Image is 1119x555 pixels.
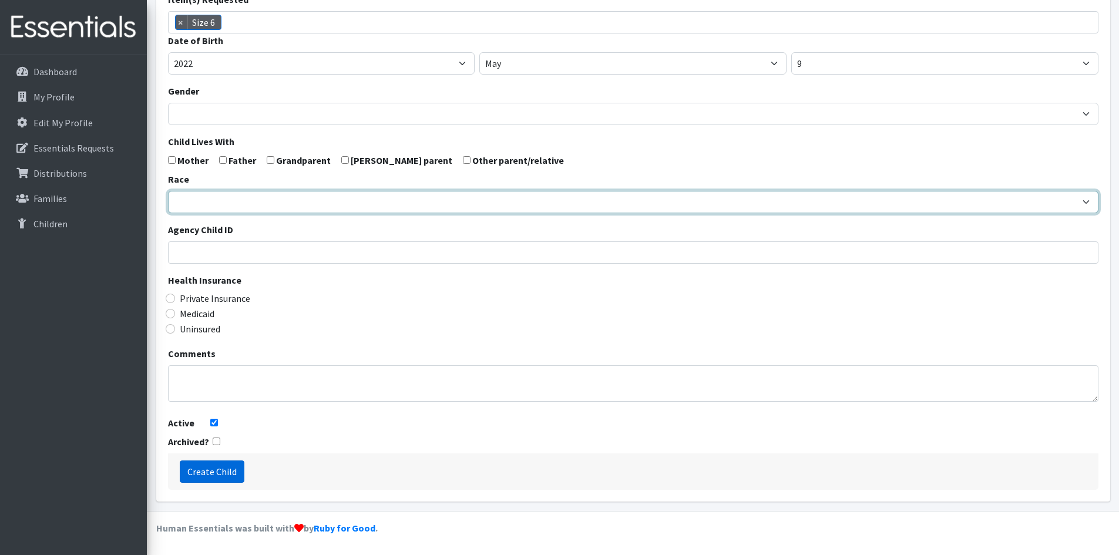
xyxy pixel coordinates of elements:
[351,153,452,167] label: [PERSON_NAME] parent
[180,322,220,336] label: Uninsured
[5,8,142,47] img: HumanEssentials
[5,187,142,210] a: Families
[276,153,331,167] label: Grandparent
[472,153,564,167] label: Other parent/relative
[33,142,114,154] p: Essentials Requests
[5,162,142,185] a: Distributions
[168,33,223,48] label: Date of Birth
[228,153,256,167] label: Father
[177,153,209,167] label: Mother
[168,223,233,237] label: Agency Child ID
[176,15,187,29] span: ×
[33,117,93,129] p: Edit My Profile
[168,273,1098,291] legend: Health Insurance
[5,60,142,83] a: Dashboard
[314,522,375,534] a: Ruby for Good
[168,84,199,98] label: Gender
[180,307,214,321] label: Medicaid
[33,218,68,230] p: Children
[168,435,209,449] label: Archived?
[33,91,75,103] p: My Profile
[175,15,221,30] li: Size 6
[5,111,142,134] a: Edit My Profile
[5,85,142,109] a: My Profile
[33,66,77,78] p: Dashboard
[5,136,142,160] a: Essentials Requests
[180,460,244,483] input: Create Child
[168,172,189,186] label: Race
[168,347,216,361] label: Comments
[156,522,378,534] strong: Human Essentials was built with by .
[180,291,250,305] label: Private Insurance
[168,416,194,430] label: Active
[33,193,67,204] p: Families
[33,167,87,179] p: Distributions
[168,134,234,149] label: Child Lives With
[5,212,142,236] a: Children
